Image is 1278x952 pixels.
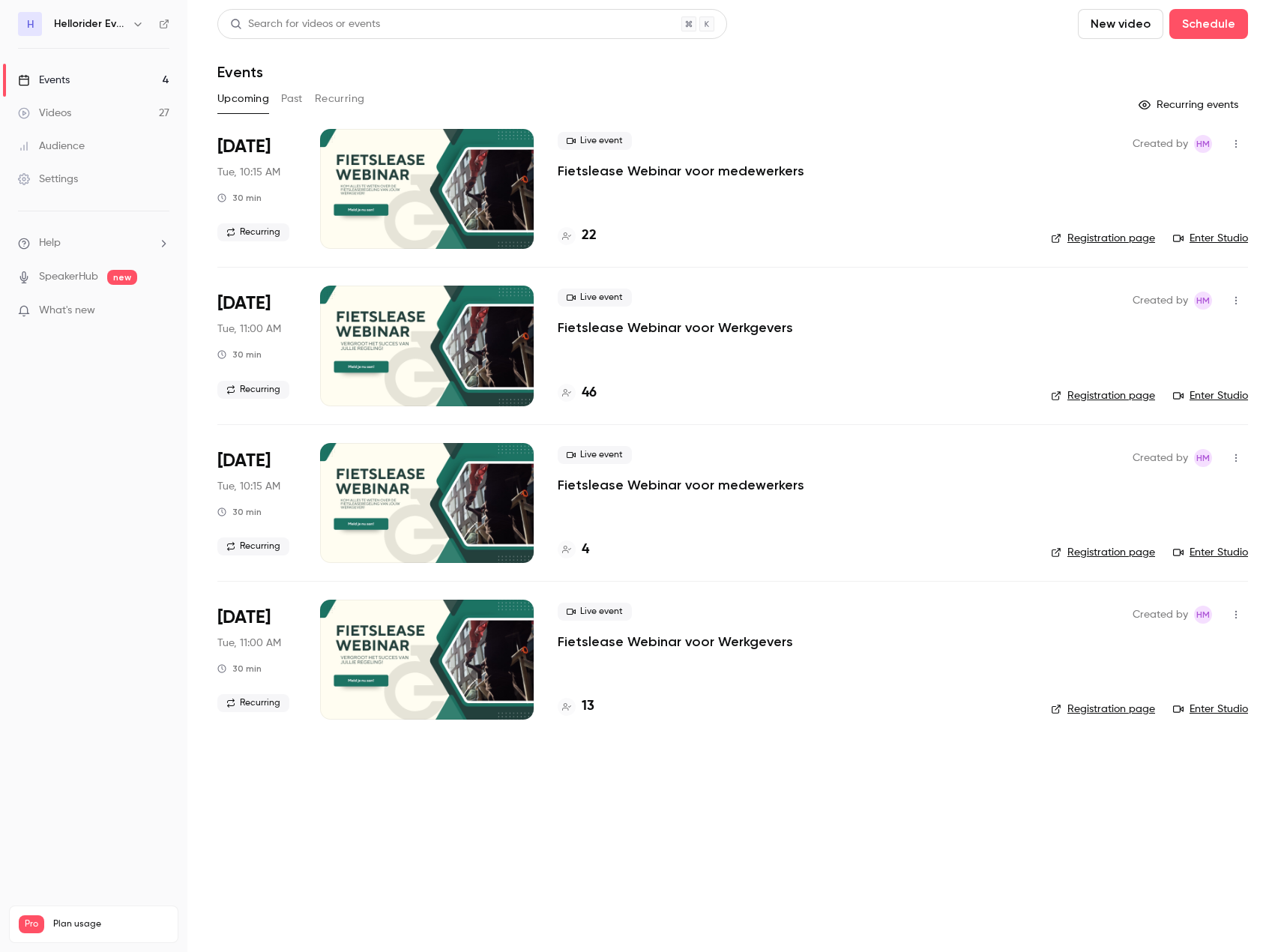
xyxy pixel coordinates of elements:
span: H [27,16,34,32]
a: Fietslease Webinar voor Werkgevers [558,633,793,651]
div: Oct 7 Tue, 10:15 AM (Europe/Amsterdam) [217,129,296,249]
a: Registration page [1051,702,1155,717]
span: [DATE] [217,135,271,159]
button: Past [281,87,303,111]
h6: Hellorider Events [54,16,126,31]
button: New video [1078,9,1163,39]
span: Heleen Mostert [1194,292,1212,310]
button: Recurring events [1132,93,1248,117]
div: Settings [18,172,78,187]
span: Created by [1133,135,1188,153]
span: HM [1196,135,1210,153]
span: Heleen Mostert [1194,606,1212,624]
div: Oct 7 Tue, 11:00 AM (Europe/Amsterdam) [217,286,296,406]
div: Search for videos or events [230,16,380,32]
a: Fietslease Webinar voor medewerkers [558,162,804,180]
h4: 46 [582,383,597,403]
span: Heleen Mostert [1194,135,1212,153]
div: Nov 4 Tue, 10:15 AM (Europe/Amsterdam) [217,443,296,563]
a: Enter Studio [1173,231,1248,246]
a: Enter Studio [1173,388,1248,403]
span: HM [1196,606,1210,624]
span: Live event [558,603,632,621]
span: HM [1196,292,1210,310]
span: Tue, 10:15 AM [217,165,280,180]
span: Created by [1133,449,1188,467]
a: 46 [558,383,597,403]
span: Recurring [217,223,289,241]
span: Heleen Mostert [1194,449,1212,467]
span: Live event [558,289,632,307]
span: Created by [1133,606,1188,624]
span: Live event [558,446,632,464]
li: help-dropdown-opener [18,235,169,251]
div: 30 min [217,192,262,204]
iframe: Noticeable Trigger [151,304,169,318]
span: Tue, 10:15 AM [217,479,280,494]
span: Plan usage [53,918,169,930]
span: Tue, 11:00 AM [217,636,281,651]
span: [DATE] [217,292,271,316]
button: Recurring [315,87,365,111]
span: [DATE] [217,606,271,630]
h1: Events [217,63,263,81]
span: Tue, 11:00 AM [217,322,281,337]
h4: 13 [582,696,594,717]
button: Upcoming [217,87,269,111]
a: Fietslease Webinar voor Werkgevers [558,319,793,337]
a: Enter Studio [1173,545,1248,560]
span: Recurring [217,381,289,399]
span: [DATE] [217,449,271,473]
a: Registration page [1051,545,1155,560]
div: Events [18,73,70,88]
h4: 22 [582,226,597,246]
div: Videos [18,106,71,121]
div: 30 min [217,506,262,518]
span: Help [39,235,61,251]
span: What's new [39,303,95,319]
a: Registration page [1051,231,1155,246]
span: new [107,270,137,285]
a: SpeakerHub [39,269,98,285]
a: 4 [558,540,589,560]
a: 13 [558,696,594,717]
a: 22 [558,226,597,246]
span: Recurring [217,537,289,555]
a: Enter Studio [1173,702,1248,717]
span: Created by [1133,292,1188,310]
h4: 4 [582,540,589,560]
span: Live event [558,132,632,150]
div: 30 min [217,349,262,361]
div: Nov 4 Tue, 11:00 AM (Europe/Amsterdam) [217,600,296,720]
a: Registration page [1051,388,1155,403]
span: HM [1196,449,1210,467]
span: Recurring [217,694,289,712]
a: Fietslease Webinar voor medewerkers [558,476,804,494]
div: Audience [18,139,85,154]
span: Pro [19,915,44,933]
button: Schedule [1169,9,1248,39]
div: 30 min [217,663,262,675]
